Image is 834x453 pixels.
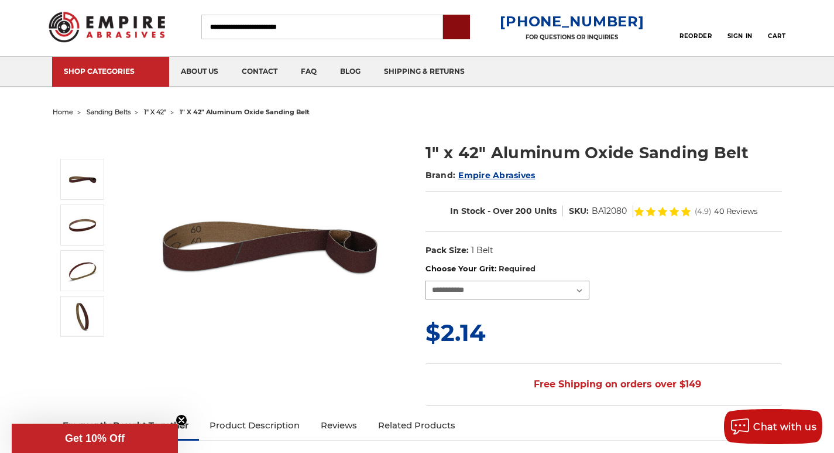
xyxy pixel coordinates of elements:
[569,205,589,217] dt: SKU:
[372,57,476,87] a: shipping & returns
[450,206,485,216] span: In Stock
[230,57,289,87] a: contact
[69,339,97,365] button: Next
[169,57,230,87] a: about us
[695,207,711,215] span: (4.9)
[64,67,157,76] div: SHOP CATEGORIES
[53,108,73,116] a: home
[69,134,97,159] button: Previous
[471,244,493,257] dd: 1 Belt
[753,421,816,432] span: Chat with us
[445,16,468,39] input: Submit
[488,206,513,216] span: - Over
[68,210,97,240] img: 1" x 42" Aluminum Oxide Sanding Belt
[499,264,536,273] small: Required
[500,13,644,30] a: [PHONE_NUMBER]
[592,205,627,217] dd: BA12080
[506,373,701,396] span: Free Shipping on orders over $149
[768,14,785,40] a: Cart
[500,33,644,41] p: FOR QUESTIONS OR INQUIRIES
[153,129,387,363] img: 1" x 42" Aluminum Oxide Belt
[679,32,712,40] span: Reorder
[768,32,785,40] span: Cart
[49,4,166,50] img: Empire Abrasives
[144,108,166,116] a: 1" x 42"
[12,424,178,453] div: Get 10% OffClose teaser
[328,57,372,87] a: blog
[68,165,97,194] img: 1" x 42" Aluminum Oxide Belt
[425,318,486,347] span: $2.14
[534,206,557,216] span: Units
[199,413,310,438] a: Product Description
[516,206,532,216] span: 200
[68,302,97,331] img: 1" x 42" - Aluminum Oxide Sanding Belt
[68,256,97,285] img: 1" x 42" Sanding Belt AOX
[425,244,469,257] dt: Pack Size:
[310,413,368,438] a: Reviews
[714,207,757,215] span: 40 Reviews
[368,413,466,438] a: Related Products
[425,141,782,164] h1: 1" x 42" Aluminum Oxide Sanding Belt
[87,108,131,116] a: sanding belts
[65,432,125,444] span: Get 10% Off
[679,14,712,39] a: Reorder
[458,170,535,180] a: Empire Abrasives
[289,57,328,87] a: faq
[727,32,753,40] span: Sign In
[425,170,456,180] span: Brand:
[53,413,200,438] a: Frequently Bought Together
[180,108,310,116] span: 1" x 42" aluminum oxide sanding belt
[724,409,822,444] button: Chat with us
[176,414,187,426] button: Close teaser
[425,263,782,275] label: Choose Your Grit:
